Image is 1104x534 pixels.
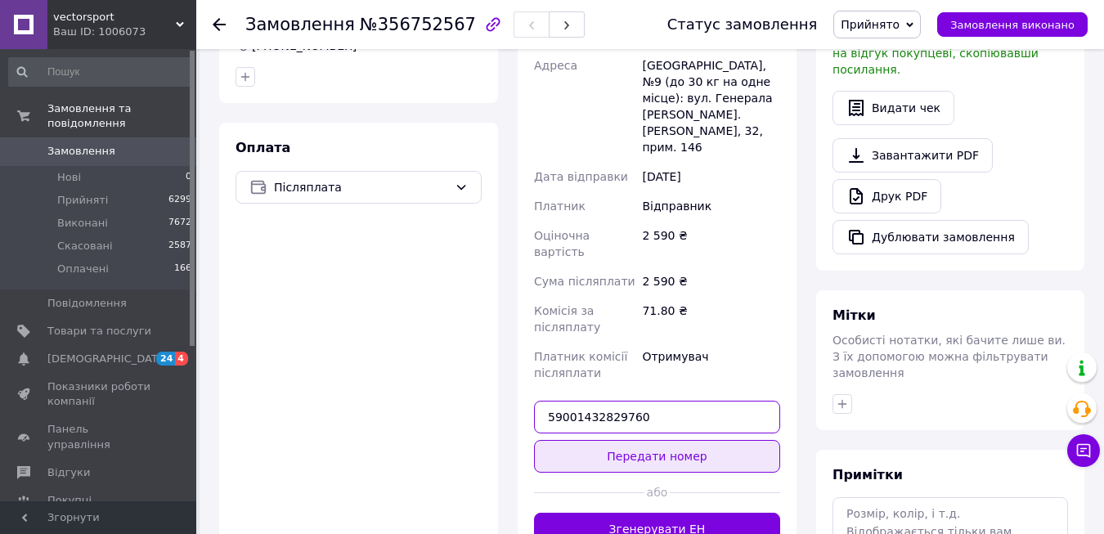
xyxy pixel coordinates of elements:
div: Повернутися назад [213,16,226,33]
span: 4 [175,352,188,366]
div: 2 590 ₴ [639,221,783,267]
span: Платник [534,200,586,213]
div: [GEOGRAPHIC_DATA], №9 (до 30 кг на одне місце): вул. Генерала [PERSON_NAME]. [PERSON_NAME], 32, п... [639,51,783,162]
button: Чат з покупцем [1067,434,1100,467]
span: Особисті нотатки, які бачите лише ви. З їх допомогою можна фільтрувати замовлення [832,334,1066,379]
div: Ваш ID: 1006073 [53,25,196,39]
span: Замовлення [47,144,115,159]
span: Адреса [534,59,577,72]
input: Пошук [8,57,193,87]
span: Післяплата [274,178,448,196]
div: 2 590 ₴ [639,267,783,296]
span: Прийнято [841,18,900,31]
div: Статус замовлення [667,16,818,33]
button: Видати чек [832,91,954,125]
span: Платник комісії післяплати [534,350,627,379]
input: Номер експрес-накладної [534,401,780,433]
button: Замовлення виконано [937,12,1088,37]
span: Відгуки [47,465,90,480]
span: Оціночна вартість [534,229,590,258]
span: 0 [186,170,191,185]
span: Замовлення виконано [950,19,1075,31]
a: Друк PDF [832,179,941,213]
span: Мітки [832,307,876,323]
span: №356752567 [360,15,476,34]
button: Дублювати замовлення [832,220,1029,254]
span: Скасовані [57,239,113,254]
div: Отримувач [639,342,783,388]
span: Замовлення та повідомлення [47,101,196,131]
div: [DATE] [639,162,783,191]
span: Оплата [236,140,290,155]
span: Комісія за післяплату [534,304,600,334]
span: Нові [57,170,81,185]
span: Повідомлення [47,296,127,311]
span: Замовлення [245,15,355,34]
span: У вас є 29 днів, щоб відправити запит на відгук покупцеві, скопіювавши посилання. [832,30,1062,76]
span: Показники роботи компанії [47,379,151,409]
button: Передати номер [534,440,780,473]
div: Відправник [639,191,783,221]
span: Оплачені [57,262,109,276]
span: Прийняті [57,193,108,208]
span: 7672 [168,216,191,231]
span: [DEMOGRAPHIC_DATA] [47,352,168,366]
span: Виконані [57,216,108,231]
span: 2587 [168,239,191,254]
span: Товари та послуги [47,324,151,339]
span: 6299 [168,193,191,208]
a: Завантажити PDF [832,138,993,173]
span: або [644,484,669,500]
span: Покупці [47,493,92,508]
span: Примітки [832,467,903,482]
span: Дата відправки [534,170,628,183]
span: Панель управління [47,422,151,451]
span: 166 [174,262,191,276]
span: Сума післяплати [534,275,635,288]
span: 24 [156,352,175,366]
div: 71.80 ₴ [639,296,783,342]
span: vectorsport [53,10,176,25]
